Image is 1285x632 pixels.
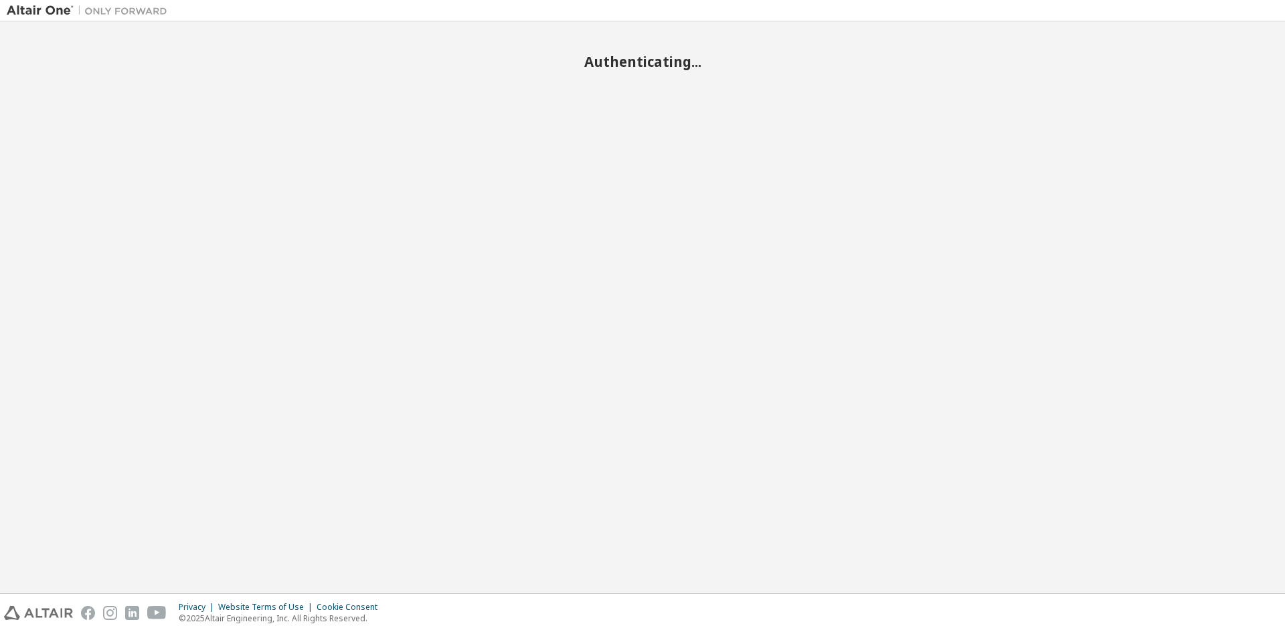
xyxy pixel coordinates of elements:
[4,606,73,620] img: altair_logo.svg
[7,4,174,17] img: Altair One
[125,606,139,620] img: linkedin.svg
[103,606,117,620] img: instagram.svg
[179,613,385,624] p: © 2025 Altair Engineering, Inc. All Rights Reserved.
[81,606,95,620] img: facebook.svg
[317,602,385,613] div: Cookie Consent
[7,53,1278,70] h2: Authenticating...
[218,602,317,613] div: Website Terms of Use
[179,602,218,613] div: Privacy
[147,606,167,620] img: youtube.svg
